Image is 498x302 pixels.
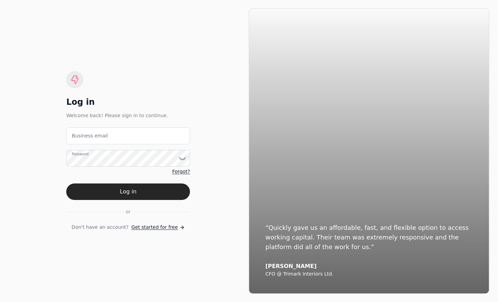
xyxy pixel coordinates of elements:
a: Get started for free [131,224,185,231]
label: Business email [72,132,108,139]
button: Log in [66,183,190,200]
div: CFO @ Trimark Interiors Ltd. [265,271,472,277]
label: Password [72,152,89,157]
span: or [126,208,131,215]
div: [PERSON_NAME] [265,263,472,270]
span: Don't have an account? [71,224,129,231]
span: Get started for free [131,224,178,231]
a: Forgot? [172,168,190,175]
div: Welcome back! Please sign in to continue. [66,112,190,119]
div: Log in [66,97,190,108]
div: “Quickly gave us an affordable, fast, and flexible option to access working capital. Their team w... [265,223,472,252]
